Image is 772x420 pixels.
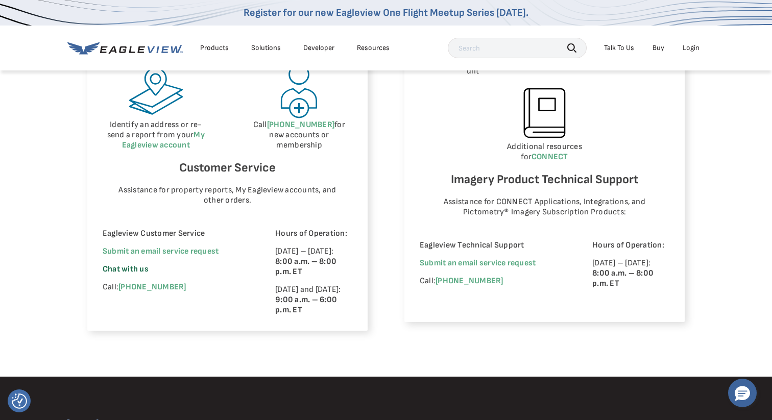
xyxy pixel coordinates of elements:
[103,120,209,151] p: Identify an address or re-send a report from your
[103,264,149,274] span: Chat with us
[275,285,352,315] p: [DATE] and [DATE]:
[122,130,205,150] a: My Eagleview account
[103,282,247,292] p: Call:
[103,246,219,256] a: Submit an email service request
[200,43,229,53] div: Products
[357,43,390,53] div: Resources
[275,257,336,277] strong: 8:00 a.m. – 8:00 p.m. ET
[683,43,699,53] div: Login
[430,197,660,217] p: Assistance for CONNECT Applications, Integrations, and Pictometry® Imagery Subscription Products:
[267,120,334,130] a: [PHONE_NUMBER]
[653,43,664,53] a: Buy
[448,38,587,58] input: Search
[532,152,568,162] a: CONNECT
[246,120,353,151] p: Call for new accounts or membership
[113,185,343,206] p: Assistance for property reports, My Eagleview accounts, and other orders.
[420,142,669,162] p: Additional resources for
[275,229,352,239] p: Hours of Operation:
[12,393,27,409] button: Consent Preferences
[12,393,27,409] img: Revisit consent button
[592,268,654,288] strong: 8:00 a.m. – 8:00 p.m. ET
[592,240,669,251] p: Hours of Operation:
[103,158,352,178] h6: Customer Service
[275,295,337,315] strong: 9:00 a.m. – 6:00 p.m. ET
[303,43,334,53] a: Developer
[436,276,503,286] a: [PHONE_NUMBER]
[420,240,564,251] p: Eagleview Technical Support
[275,246,352,277] p: [DATE] – [DATE]:
[103,229,247,239] p: Eagleview Customer Service
[251,43,281,53] div: Solutions
[118,282,186,292] a: [PHONE_NUMBER]
[728,379,757,407] button: Hello, have a question? Let’s chat.
[420,170,669,189] h6: Imagery Product Technical Support
[420,258,536,268] a: Submit an email service request
[604,43,634,53] div: Talk To Us
[244,7,528,19] a: Register for our new Eagleview One Flight Meetup Series [DATE].
[420,276,564,286] p: Call:
[592,258,669,289] p: [DATE] – [DATE]:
